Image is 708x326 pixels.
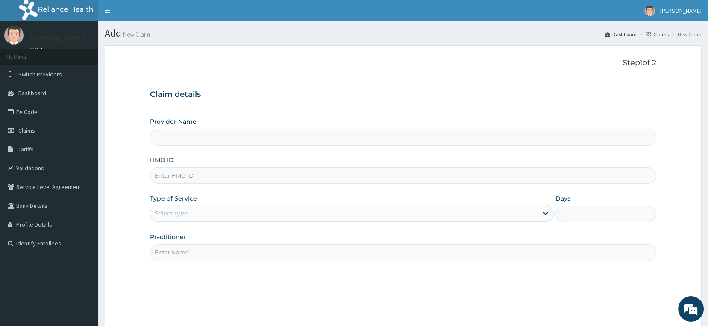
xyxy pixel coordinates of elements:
label: HMO ID [150,156,174,164]
img: User Image [4,26,24,45]
a: Online [30,47,50,52]
label: Provider Name [150,117,197,126]
a: Dashboard [605,31,637,38]
h1: Add [105,28,702,39]
small: New Claim [121,31,150,38]
li: New Claim [670,31,702,38]
img: User Image [644,6,655,16]
span: Claims [18,127,35,134]
input: Enter Name [150,244,657,261]
label: Type of Service [150,194,197,203]
p: [PERSON_NAME] [30,35,86,42]
label: Days [555,194,570,203]
div: Select type [155,209,188,218]
span: Tariffs [18,146,34,153]
span: Dashboard [18,89,46,97]
p: Step 1 of 2 [150,58,657,68]
span: [PERSON_NAME] [660,7,702,15]
h3: Claim details [150,90,657,99]
a: Claims [646,31,669,38]
label: Practitioner [150,233,186,241]
input: Enter HMO ID [150,167,657,184]
span: Switch Providers [18,70,62,78]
